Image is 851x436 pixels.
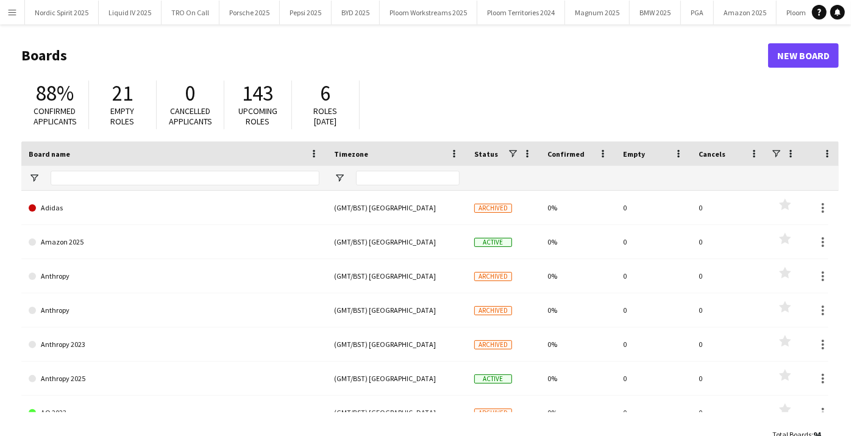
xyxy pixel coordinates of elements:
[280,1,332,24] button: Pepsi 2025
[162,1,219,24] button: TRO On Call
[540,362,616,395] div: 0%
[681,1,714,24] button: PGA
[29,396,319,430] a: AO 2023
[768,43,839,68] a: New Board
[321,80,331,107] span: 6
[327,259,467,293] div: (GMT/BST) [GEOGRAPHIC_DATA]
[691,327,767,361] div: 0
[356,171,460,185] input: Timezone Filter Input
[616,327,691,361] div: 0
[540,259,616,293] div: 0%
[477,1,565,24] button: Ploom Territories 2024
[616,293,691,327] div: 0
[169,105,212,127] span: Cancelled applicants
[29,173,40,184] button: Open Filter Menu
[616,396,691,429] div: 0
[29,327,319,362] a: Anthropy 2023
[327,396,467,429] div: (GMT/BST) [GEOGRAPHIC_DATA]
[29,293,319,327] a: Anthropy
[565,1,630,24] button: Magnum 2025
[327,191,467,224] div: (GMT/BST) [GEOGRAPHIC_DATA]
[112,80,133,107] span: 21
[314,105,338,127] span: Roles [DATE]
[474,409,512,418] span: Archived
[219,1,280,24] button: Porsche 2025
[540,396,616,429] div: 0%
[540,225,616,259] div: 0%
[474,149,498,159] span: Status
[474,374,512,384] span: Active
[36,80,74,107] span: 88%
[616,191,691,224] div: 0
[623,149,645,159] span: Empty
[691,225,767,259] div: 0
[691,191,767,224] div: 0
[474,272,512,281] span: Archived
[616,362,691,395] div: 0
[691,293,767,327] div: 0
[332,1,380,24] button: BYD 2025
[99,1,162,24] button: Liquid IV 2025
[21,46,768,65] h1: Boards
[691,362,767,395] div: 0
[474,204,512,213] span: Archived
[334,149,368,159] span: Timezone
[474,340,512,349] span: Archived
[699,149,725,159] span: Cancels
[691,259,767,293] div: 0
[327,327,467,361] div: (GMT/BST) [GEOGRAPHIC_DATA]
[691,396,767,429] div: 0
[51,171,319,185] input: Board name Filter Input
[238,105,277,127] span: Upcoming roles
[630,1,681,24] button: BMW 2025
[111,105,135,127] span: Empty roles
[777,1,832,24] button: Ploom 2023
[474,306,512,315] span: Archived
[29,225,319,259] a: Amazon 2025
[616,225,691,259] div: 0
[540,293,616,327] div: 0%
[34,105,77,127] span: Confirmed applicants
[243,80,274,107] span: 143
[547,149,585,159] span: Confirmed
[25,1,99,24] button: Nordic Spirit 2025
[29,362,319,396] a: Anthropy 2025
[29,259,319,293] a: Anthropy
[29,191,319,225] a: Adidas
[29,149,70,159] span: Board name
[616,259,691,293] div: 0
[474,238,512,247] span: Active
[714,1,777,24] button: Amazon 2025
[185,80,196,107] span: 0
[327,225,467,259] div: (GMT/BST) [GEOGRAPHIC_DATA]
[334,173,345,184] button: Open Filter Menu
[540,327,616,361] div: 0%
[327,362,467,395] div: (GMT/BST) [GEOGRAPHIC_DATA]
[380,1,477,24] button: Ploom Workstreams 2025
[540,191,616,224] div: 0%
[327,293,467,327] div: (GMT/BST) [GEOGRAPHIC_DATA]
